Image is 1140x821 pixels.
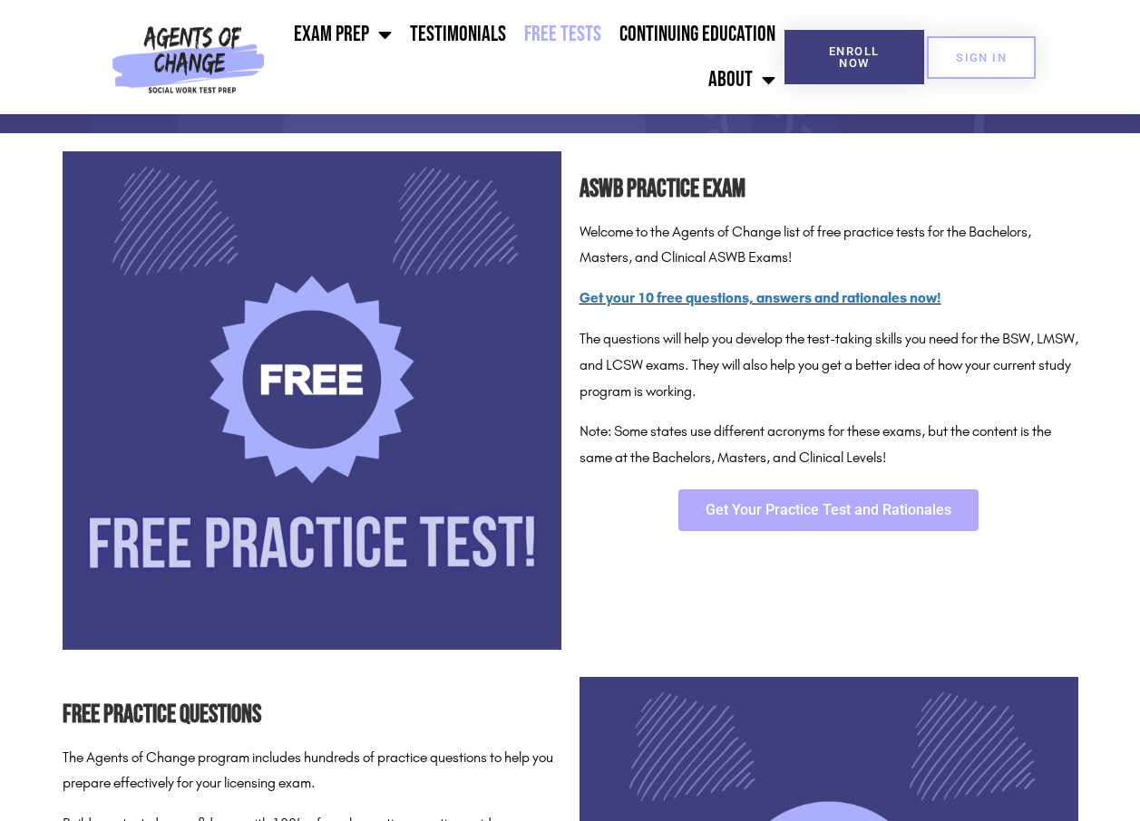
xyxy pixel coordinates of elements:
span: Get Your Practice Test and Rationales [706,503,951,517]
a: Continuing Education [610,12,784,57]
a: About [699,57,784,102]
span: Enroll Now [814,45,895,69]
a: Enroll Now [784,30,924,84]
a: Get Your Practice Test and Rationales [678,489,979,531]
h2: Free Practice Questions [63,695,561,736]
span: SIGN IN [956,52,1007,63]
p: Welcome to the Agents of Change list of free practice tests for the Bachelors, Masters, and Clini... [580,219,1078,272]
nav: Menu [272,12,784,102]
p: The questions will help you develop the test-taking skills you need for the BSW, LMSW, and LCSW e... [580,326,1078,404]
p: Note: Some states use different acronyms for these exams, but the content is the same at the Bach... [580,419,1078,471]
h2: ASWB Practice Exam [580,169,1078,210]
a: Exam Prep [285,12,401,57]
a: Get your 10 free questions, answers and rationales now! [580,289,941,306]
a: Free Tests [515,12,610,57]
p: The Agents of Change program includes hundreds of practice questions to help you prepare effectiv... [63,745,561,797]
a: SIGN IN [927,36,1036,79]
a: Testimonials [401,12,515,57]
